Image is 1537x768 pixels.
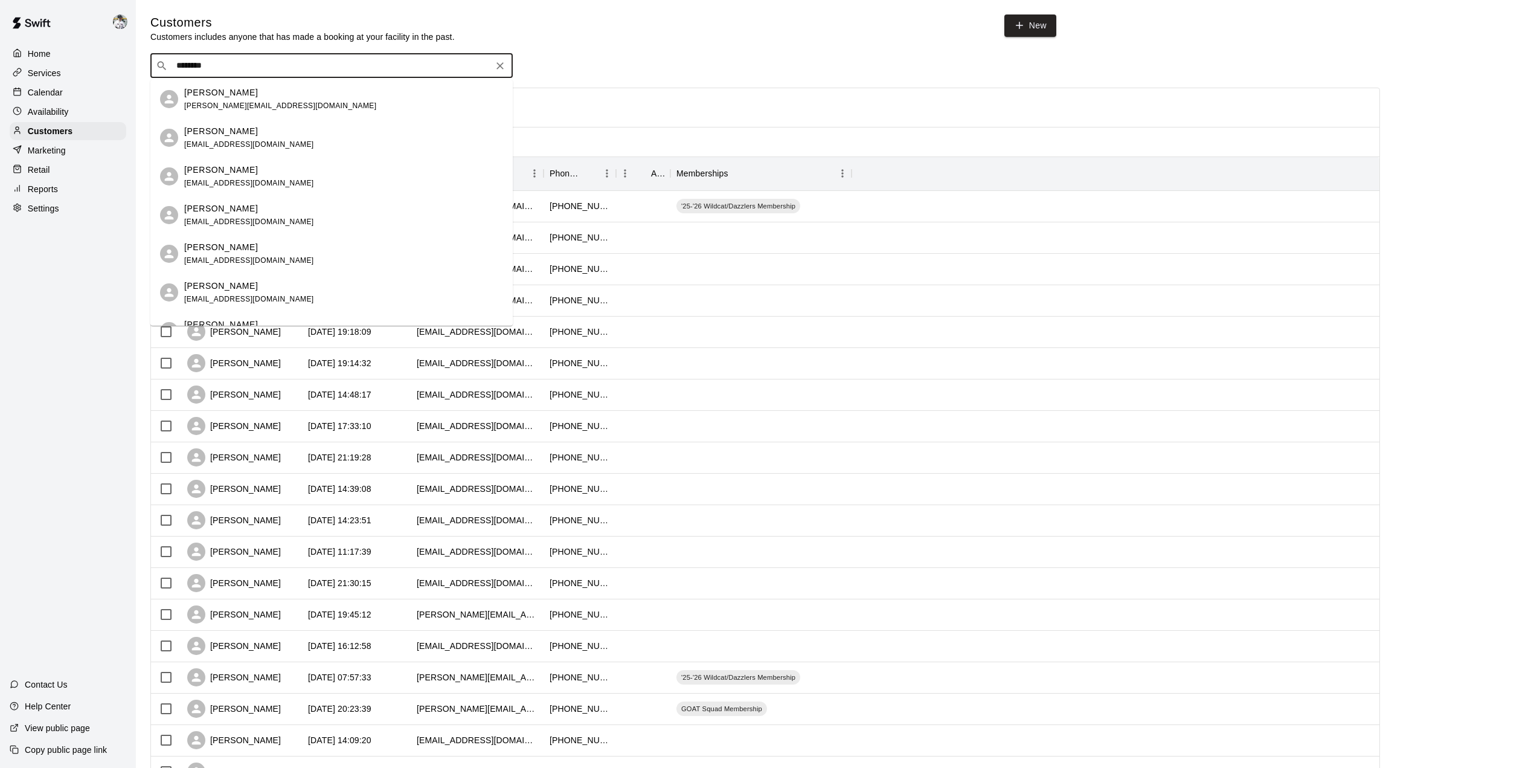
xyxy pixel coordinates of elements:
[525,164,544,182] button: Menu
[187,511,281,529] div: [PERSON_NAME]
[10,161,126,179] a: Retail
[550,200,610,212] div: +15639403254
[184,125,258,138] p: [PERSON_NAME]
[10,141,126,160] a: Marketing
[160,245,178,263] div: Angie Timmermann
[1004,15,1056,37] a: New
[417,514,537,526] div: kellyalbers1031@gmail.com
[10,45,126,63] a: Home
[550,577,610,589] div: +16189809498
[308,640,371,652] div: 2025-08-18 16:12:58
[28,125,72,137] p: Customers
[150,15,455,31] h5: Customers
[550,671,610,683] div: +16183140499
[417,483,537,495] div: navydad1991@myyahoo.com
[184,164,258,176] p: [PERSON_NAME]
[550,157,581,190] div: Phone Number
[492,57,509,74] button: Clear
[184,140,314,149] span: [EMAIL_ADDRESS][DOMAIN_NAME]
[550,420,610,432] div: +12176905249
[160,129,178,147] div: Carli Timmermann
[417,451,537,463] div: chelsieg0621@gmail.com
[10,103,126,121] a: Availability
[417,734,537,746] div: dhuddlestun@gmail.com
[184,218,314,226] span: [EMAIL_ADDRESS][DOMAIN_NAME]
[550,389,610,401] div: +13148075793
[411,157,544,190] div: Email
[550,734,610,746] div: +16184444193
[187,731,281,749] div: [PERSON_NAME]
[308,389,371,401] div: 2025-09-01 14:48:17
[417,546,537,558] div: tnlwarner@gmail.com
[417,608,537,621] div: jody.baltz@gmail.com
[187,417,281,435] div: [PERSON_NAME]
[308,483,371,495] div: 2025-08-27 14:39:08
[417,577,537,589] div: bc_2005@hotmail.com
[308,703,371,715] div: 2025-08-16 20:23:39
[28,67,61,79] p: Services
[550,451,610,463] div: +16187316292
[550,357,610,369] div: +16189100258
[308,514,371,526] div: 2025-08-19 14:23:51
[308,734,371,746] div: 2025-08-16 14:09:20
[187,543,281,561] div: [PERSON_NAME]
[28,183,58,195] p: Reports
[187,700,281,718] div: [PERSON_NAME]
[676,673,800,682] span: '25-'26 Wildcat/Dazzlers Membership
[187,386,281,404] div: [PERSON_NAME]
[417,640,537,652] div: avwilson14@gmail.com
[550,608,610,621] div: +16185306252
[308,577,371,589] div: 2025-08-18 21:30:15
[308,671,371,683] div: 2025-08-18 07:57:33
[184,318,258,331] p: [PERSON_NAME]
[150,31,455,43] p: Customers includes anyone that has made a booking at your facility in the past.
[150,54,513,78] div: Search customers by name or email
[113,15,127,29] img: Justin Dunning
[28,202,59,215] p: Settings
[187,480,281,498] div: [PERSON_NAME]
[598,164,616,182] button: Menu
[160,90,178,108] div: Sheila Timmermann
[184,280,258,292] p: [PERSON_NAME]
[676,704,767,714] span: GOAT Squad Membership
[187,448,281,466] div: [PERSON_NAME]
[651,157,664,190] div: Age
[25,679,68,691] p: Contact Us
[10,180,126,198] a: Reports
[544,157,616,190] div: Phone Number
[187,574,281,592] div: [PERSON_NAME]
[676,670,800,685] div: '25-'26 Wildcat/Dazzlers Membership
[417,703,537,715] div: christopher.jackson876@gmail.com
[728,165,745,182] button: Sort
[184,202,258,215] p: [PERSON_NAME]
[676,199,800,213] div: '25-'26 Wildcat/Dazzlers Membership
[187,668,281,686] div: [PERSON_NAME]
[187,354,281,372] div: [PERSON_NAME]
[676,201,800,211] span: '25-'26 Wildcat/Dazzlers Membership
[550,263,610,275] div: +15803183426
[308,357,371,369] div: 2025-09-05 19:14:32
[670,157,852,190] div: Memberships
[25,700,71,712] p: Help Center
[550,483,610,495] div: +16183187794
[28,106,69,118] p: Availability
[187,323,281,341] div: [PERSON_NAME]
[184,241,258,254] p: [PERSON_NAME]
[28,144,66,157] p: Marketing
[308,420,371,432] div: 2025-08-30 17:33:10
[25,744,107,756] p: Copy public page link
[187,637,281,655] div: [PERSON_NAME]
[10,122,126,140] a: Customers
[28,48,51,60] p: Home
[187,605,281,624] div: [PERSON_NAME]
[550,640,610,652] div: +16189740338
[676,702,767,716] div: GOAT Squad Membership
[550,546,610,558] div: +16182183166
[160,167,178,186] div: Dustin Timmermann
[833,164,852,182] button: Menu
